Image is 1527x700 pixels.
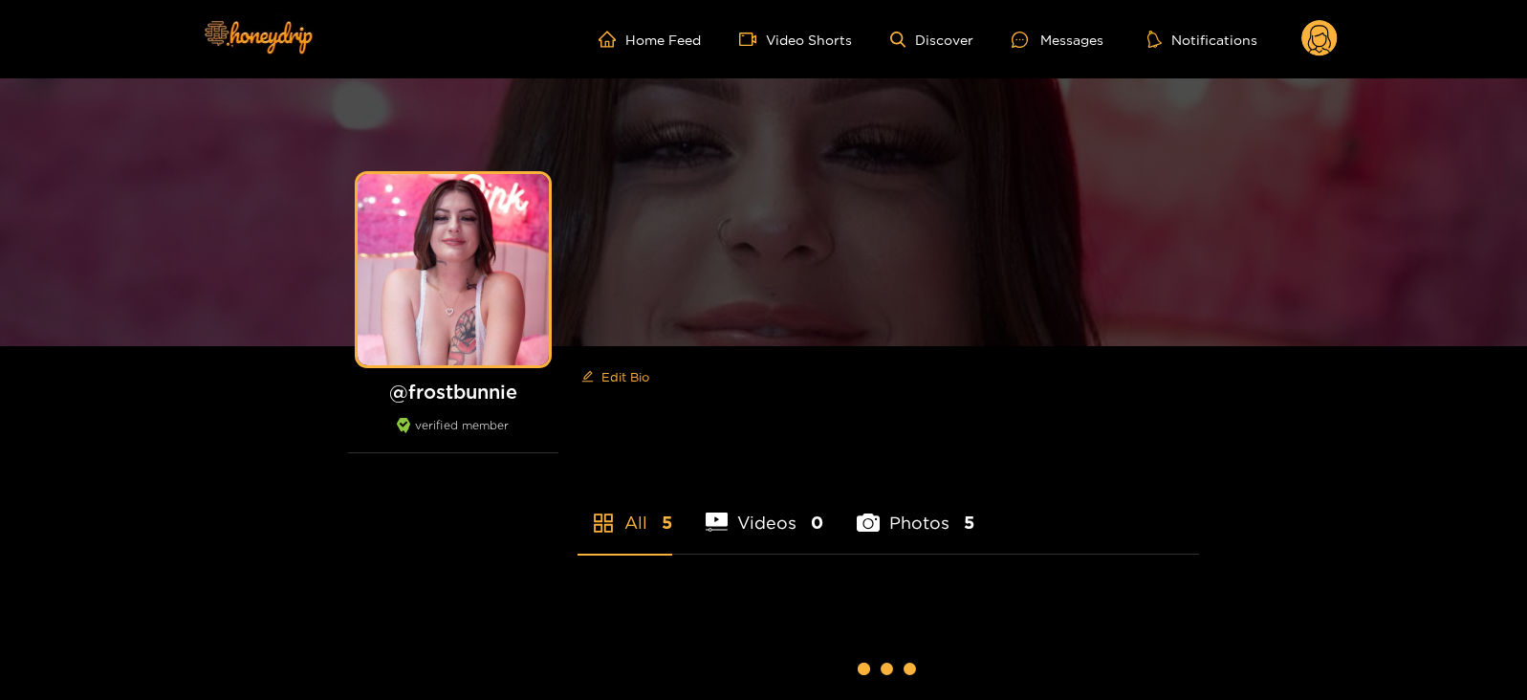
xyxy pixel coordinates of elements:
[578,468,672,554] li: All
[578,361,653,392] button: editEdit Bio
[1142,30,1263,49] button: Notifications
[811,511,823,535] span: 0
[599,31,625,48] span: home
[599,31,701,48] a: Home Feed
[857,468,974,554] li: Photos
[706,468,824,554] li: Videos
[662,511,672,535] span: 5
[592,512,615,535] span: appstore
[1012,29,1103,51] div: Messages
[890,32,973,48] a: Discover
[601,367,649,386] span: Edit Bio
[348,380,558,404] h1: @ frostbunnie
[739,31,766,48] span: video-camera
[964,511,974,535] span: 5
[581,370,594,384] span: edit
[348,418,558,453] div: verified member
[739,31,852,48] a: Video Shorts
